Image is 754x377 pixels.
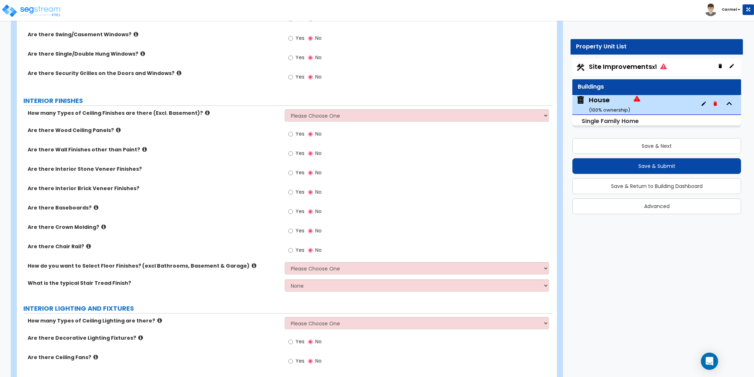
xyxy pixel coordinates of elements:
[252,263,256,268] i: click for more info!
[315,130,322,137] span: No
[315,34,322,42] span: No
[28,165,279,173] label: Are there Interior Stone Veneer Finishes?
[288,150,293,157] input: Yes
[308,338,313,346] input: No
[308,227,313,235] input: No
[295,34,304,42] span: Yes
[295,54,304,61] span: Yes
[295,73,304,80] span: Yes
[295,130,304,137] span: Yes
[101,224,106,230] i: click for more info!
[288,188,293,196] input: Yes
[295,357,304,364] span: Yes
[572,198,741,214] button: Advanced
[308,54,313,62] input: No
[288,338,293,346] input: Yes
[288,357,293,365] input: Yes
[28,185,279,192] label: Are there Interior Brick Veneer Finishes?
[205,110,210,116] i: click for more info!
[576,63,585,72] img: Construction.png
[295,246,304,254] span: Yes
[28,204,279,211] label: Are there Baseboards?
[23,304,553,313] label: INTERIOR LIGHTING AND FIXTURES
[28,262,279,269] label: How do you want to Select Floor Finishes? (excl Bathrooms, Basement & Garage)
[589,95,630,114] div: House
[28,109,279,117] label: How many Types of Ceiling Finishes are there (Excl. Basement)?
[308,34,313,42] input: No
[288,73,293,81] input: Yes
[315,357,322,364] span: No
[116,127,121,133] i: click for more info!
[701,353,718,370] div: Open Intercom Messenger
[157,318,162,323] i: click for more info!
[1,4,62,18] img: logo_pro_r.png
[23,96,553,105] label: INTERIOR FINISHES
[28,279,279,287] label: What is the typical Stair Tread Finish?
[315,73,322,80] span: No
[572,158,741,174] button: Save & Submit
[704,4,717,16] img: avatar.png
[308,169,313,177] input: No
[308,73,313,81] input: No
[295,227,304,234] span: Yes
[93,354,98,360] i: click for more info!
[308,357,313,365] input: No
[578,83,736,91] div: Buildings
[315,150,322,157] span: No
[572,178,741,194] button: Save & Return to Building Dashboard
[576,43,737,51] div: Property Unit List
[288,34,293,42] input: Yes
[28,334,279,341] label: Are there Decorative Lighting Fixtures?
[28,127,279,134] label: Are there Wood Ceiling Panels?
[589,62,667,71] span: Site Improvements
[315,188,322,195] span: No
[315,338,322,345] span: No
[288,169,293,177] input: Yes
[722,7,737,12] b: Carmel
[576,95,585,105] img: building.svg
[308,130,313,138] input: No
[582,117,639,125] small: Single Family Home
[295,188,304,195] span: Yes
[308,188,313,196] input: No
[142,147,147,152] i: click for more info!
[315,246,322,254] span: No
[138,335,143,340] i: click for more info!
[288,208,293,216] input: Yes
[134,32,138,37] i: click for more info!
[576,95,640,114] span: House
[295,169,304,176] span: Yes
[140,51,145,56] i: click for more info!
[308,246,313,254] input: No
[295,150,304,157] span: Yes
[315,169,322,176] span: No
[28,223,279,231] label: Are there Crown Molding?
[28,317,279,324] label: How many Types of Ceiling Lighting are there?
[288,246,293,254] input: Yes
[295,208,304,215] span: Yes
[315,54,322,61] span: No
[177,70,181,76] i: click for more info!
[572,138,741,154] button: Save & Next
[288,130,293,138] input: Yes
[28,354,279,361] label: Are there Ceiling Fans?
[589,107,630,113] small: ( 100 % ownership)
[288,227,293,235] input: Yes
[94,205,98,210] i: click for more info!
[315,227,322,234] span: No
[86,244,91,249] i: click for more info!
[28,243,279,250] label: Are there Chair Rail?
[28,50,279,57] label: Are there Single/Double Hung Windows?
[308,150,313,157] input: No
[308,208,313,216] input: No
[28,70,279,77] label: Are there Security Grilles on the Doors and Windows?
[28,146,279,153] label: Are there Wall Finishes other than Paint?
[295,338,304,345] span: Yes
[315,208,322,215] span: No
[288,54,293,62] input: Yes
[28,31,279,38] label: Are there Swing/Casement Windows?
[652,63,657,71] small: x1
